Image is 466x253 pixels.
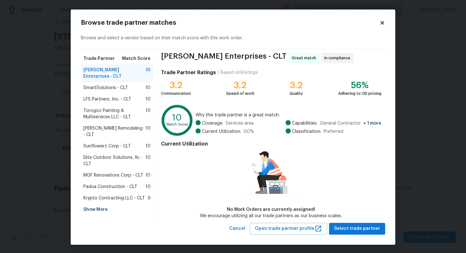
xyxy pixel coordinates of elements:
span: Sunflowerz Corp - CLT [83,143,131,149]
span: Coverage: [202,120,223,126]
span: In compliance [324,55,353,61]
h4: Current Utilization [161,141,381,147]
span: General Contractor [320,120,381,126]
span: Services area [226,120,254,126]
span: 10 [146,85,151,91]
span: 10 [146,143,151,149]
h4: Trade Partner Ratings [161,69,216,76]
div: Quality [289,90,303,97]
span: Open trade partner profile [255,225,322,233]
span: Padua Construction - CLT [83,184,137,190]
h2: Browse trade partner matches [81,20,379,26]
span: Capabilities: [292,120,317,126]
text: Match Score [166,123,188,126]
div: 3.2 [161,82,191,88]
div: 3.2 [289,82,303,88]
span: Elite Outdoor Solutions, llc - CLT [83,154,146,167]
button: Select trade partner [329,223,385,235]
span: [PERSON_NAME] Enterprises - CLT [161,53,287,63]
span: SmartSolutions - CLT [83,85,128,91]
span: Match Score [122,55,151,62]
div: Based on 9 ratings [221,69,258,76]
span: 10 [146,125,151,138]
span: 10 [146,96,151,102]
div: Communication [161,90,191,97]
span: + 1 more [363,121,381,126]
span: 9 [148,195,151,201]
span: Current Utilization: [202,128,241,135]
span: 10 [146,172,151,178]
div: No Work Orders are currently assigned! [200,206,342,213]
span: LFS Partners, Inc. - CLT [83,96,131,102]
span: Preferred [324,128,343,135]
text: 10 [172,113,182,122]
span: 10 [146,67,151,80]
span: Torogoz Painting & Multiservices LLC - CLT [83,107,146,120]
div: 3.2 [226,82,254,88]
span: 10 [146,154,151,167]
span: Select trade partner [334,225,380,233]
button: Cancel [227,223,248,235]
div: We encourage utilizing all our trade partners as our business scales. [200,213,342,219]
span: [PERSON_NAME] Remodeling - CLT [83,125,146,138]
span: Great match [292,55,319,61]
span: 0.0 % [243,128,254,135]
div: Browse and select a vendor based on their match score with this work order. [81,27,385,49]
span: Trade Partner [83,55,115,62]
span: MGF Renovations Corp - CLT [83,172,143,178]
span: [PERSON_NAME] Enterprises - CLT [83,67,146,80]
div: Adhering to OD pricing [338,90,381,97]
div: | [216,69,221,76]
div: Speed of work [226,90,254,97]
span: 10 [146,107,151,120]
span: Cancel [229,225,245,233]
div: 56% [338,82,381,88]
span: Classification: [292,128,321,135]
span: Krypto Contracting LLC - CLT [83,195,145,201]
span: Why this trade partner is a great match: [196,112,381,118]
span: 10 [146,184,151,190]
div: Show More [81,204,153,215]
button: Open trade partner profile [250,223,327,235]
